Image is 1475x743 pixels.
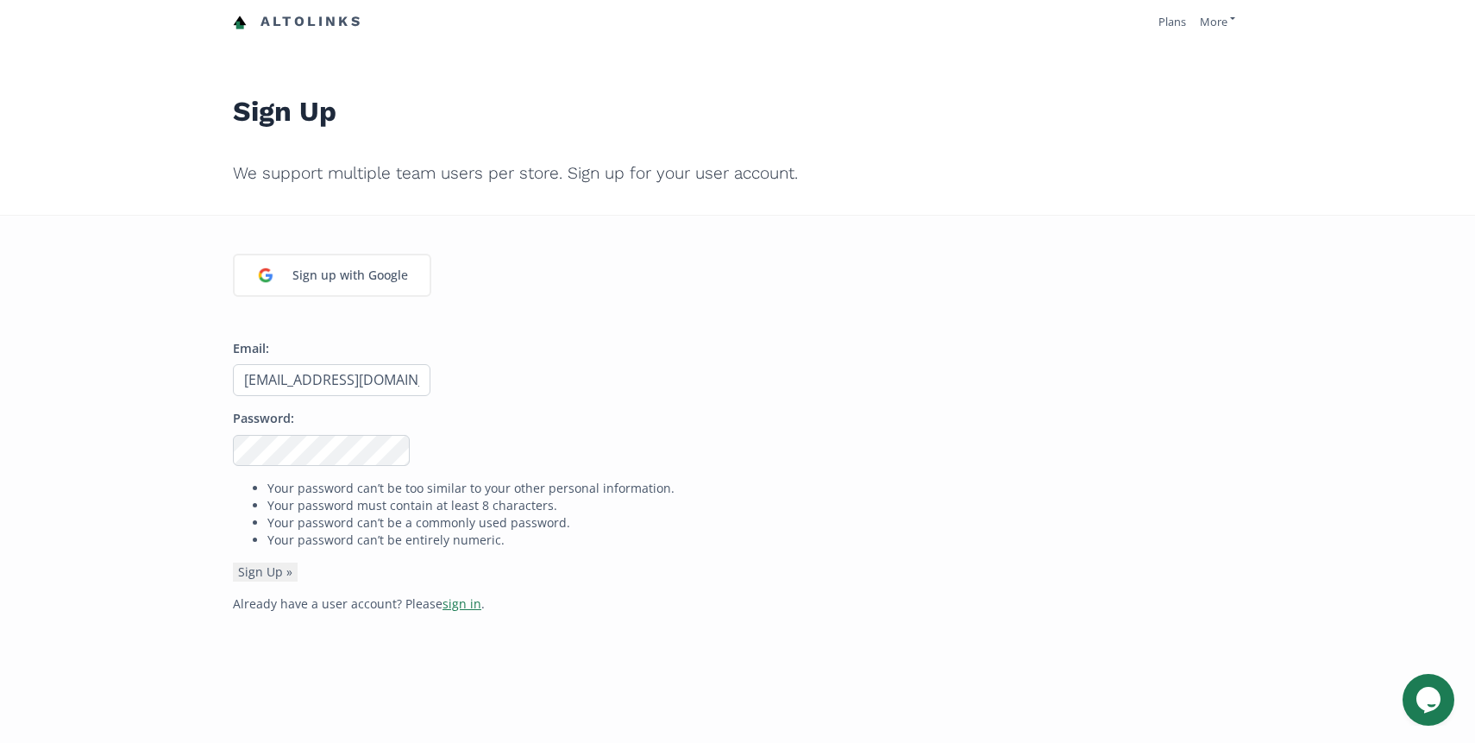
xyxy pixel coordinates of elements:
h1: Sign Up [233,57,1242,138]
div: Sign up with Google [284,257,417,293]
label: Password: [233,410,294,428]
a: sign in [442,595,481,612]
a: Altolinks [233,8,362,36]
li: Your password must contain at least 8 characters. [267,497,1242,514]
a: Sign up with Google [233,254,431,297]
li: Your password can’t be too similar to your other personal information. [267,480,1242,497]
h2: We support multiple team users per store. Sign up for your user account. [233,152,1242,195]
li: Your password can’t be entirely numeric. [267,532,1242,549]
input: Email address [233,364,430,396]
img: google_login_logo_184.png [248,257,284,293]
label: Email: [233,340,269,358]
a: More [1200,14,1235,29]
img: favicon-32x32.png [233,16,247,29]
a: Plans [1158,14,1186,29]
li: Your password can’t be a commonly used password. [267,514,1242,532]
iframe: chat widget [1403,674,1458,726]
button: Sign Up » [233,563,298,582]
p: Already have a user account? Please . [233,595,1242,613]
